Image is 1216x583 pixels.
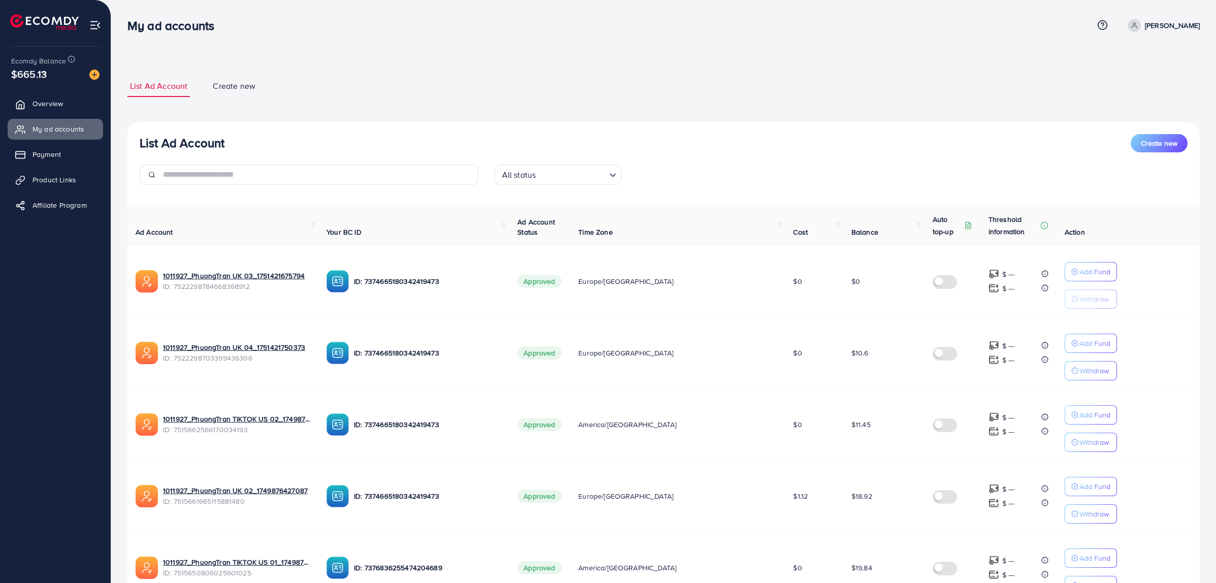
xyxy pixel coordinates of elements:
span: $19.84 [851,563,872,573]
span: $665.13 [11,67,47,81]
span: Balance [851,227,878,237]
p: Add Fund [1079,266,1110,278]
a: 1011927_PhuongTran UK 03_1751421675794 [163,271,305,281]
a: 1011927_PhuongTran UK 02_1749876427087 [163,485,308,496]
button: Add Fund [1065,405,1117,425]
p: Withdraw [1079,436,1109,448]
span: $1.12 [793,491,808,501]
span: Approved [517,275,561,288]
p: Add Fund [1079,337,1110,349]
img: top-up amount [989,426,999,437]
button: Withdraw [1065,289,1117,309]
span: Ecomdy Balance [11,56,66,66]
span: $0 [851,276,860,286]
input: Search for option [539,166,605,182]
img: ic-ba-acc.ded83a64.svg [326,270,349,293]
a: My ad accounts [8,119,103,139]
img: ic-ba-acc.ded83a64.svg [326,557,349,579]
iframe: Chat [1173,537,1208,575]
span: Ad Account [136,227,173,237]
p: $ --- [1002,426,1015,438]
p: $ --- [1002,354,1015,366]
a: 1011927_PhuongTran TIKTOK US 02_1749876563912 [163,414,310,424]
a: Payment [8,144,103,165]
span: Overview [32,99,63,109]
span: Ad Account Status [517,217,555,237]
span: Europe/[GEOGRAPHIC_DATA] [578,276,673,286]
span: Product Links [32,175,76,185]
span: ID: 7522298784668368912 [163,281,310,291]
img: top-up amount [989,269,999,279]
img: ic-ads-acc.e4c84228.svg [136,342,158,364]
img: top-up amount [989,483,999,494]
span: Europe/[GEOGRAPHIC_DATA] [578,491,673,501]
div: Search for option [495,165,621,185]
div: <span class='underline'>1011927_PhuongTran TIKTOK US 02_1749876563912</span></br>7515662566170034193 [163,414,310,435]
p: $ --- [1002,268,1015,280]
img: top-up amount [989,354,999,365]
p: Add Fund [1079,552,1110,564]
a: 1011927_PhuongTran UK 04_1751421750373 [163,342,305,352]
p: $ --- [1002,497,1015,509]
img: ic-ads-acc.e4c84228.svg [136,557,158,579]
div: <span class='underline'>1011927_PhuongTran UK 03_1751421675794</span></br>7522298784668368912 [163,271,310,291]
span: Approved [517,490,561,503]
p: Threshold information [989,213,1038,238]
span: Action [1065,227,1085,237]
span: $18.92 [851,491,872,501]
img: ic-ba-acc.ded83a64.svg [326,485,349,507]
img: top-up amount [989,569,999,580]
span: ID: 7515650806025601025 [163,568,310,578]
span: Payment [32,149,61,159]
span: Time Zone [578,227,612,237]
div: <span class='underline'>1011927_PhuongTran UK 04_1751421750373</span></br>7522298703399436306 [163,342,310,363]
img: ic-ads-acc.e4c84228.svg [136,413,158,436]
img: top-up amount [989,412,999,423]
span: $10.6 [851,348,869,358]
span: $11.45 [851,419,871,430]
span: Approved [517,561,561,574]
button: Add Fund [1065,262,1117,281]
button: Add Fund [1065,548,1117,568]
button: Add Fund [1065,334,1117,353]
p: Add Fund [1079,480,1110,493]
a: logo [10,14,79,30]
span: $0 [793,563,802,573]
span: List Ad Account [130,80,187,92]
img: ic-ba-acc.ded83a64.svg [326,413,349,436]
span: ID: 7515661665115881480 [163,496,310,506]
img: top-up amount [989,498,999,508]
img: ic-ads-acc.e4c84228.svg [136,270,158,293]
span: America/[GEOGRAPHIC_DATA] [578,563,676,573]
span: Approved [517,418,561,431]
span: Your BC ID [326,227,361,237]
span: America/[GEOGRAPHIC_DATA] [578,419,676,430]
img: top-up amount [989,555,999,566]
img: image [89,70,100,80]
p: ID: 7376836255474204689 [354,562,501,574]
a: Product Links [8,170,103,190]
p: $ --- [1002,555,1015,567]
h3: List Ad Account [140,136,224,150]
p: $ --- [1002,282,1015,295]
span: Europe/[GEOGRAPHIC_DATA] [578,348,673,358]
p: ID: 7374665180342419473 [354,275,501,287]
span: $0 [793,348,802,358]
span: My ad accounts [32,124,84,134]
p: $ --- [1002,483,1015,495]
a: 1011927_PhuongTran TIKTOK US 01_1749873828056 [163,557,310,567]
button: Withdraw [1065,433,1117,452]
p: $ --- [1002,411,1015,424]
a: [PERSON_NAME] [1124,19,1200,32]
span: Create new [1141,138,1177,148]
span: $0 [793,419,802,430]
p: $ --- [1002,569,1015,581]
p: [PERSON_NAME] [1145,19,1200,31]
span: Cost [793,227,808,237]
p: Withdraw [1079,293,1109,305]
button: Add Fund [1065,477,1117,496]
div: <span class='underline'>1011927_PhuongTran UK 02_1749876427087</span></br>7515661665115881480 [163,485,310,506]
span: ID: 7522298703399436306 [163,353,310,363]
img: ic-ba-acc.ded83a64.svg [326,342,349,364]
p: Add Fund [1079,409,1110,421]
